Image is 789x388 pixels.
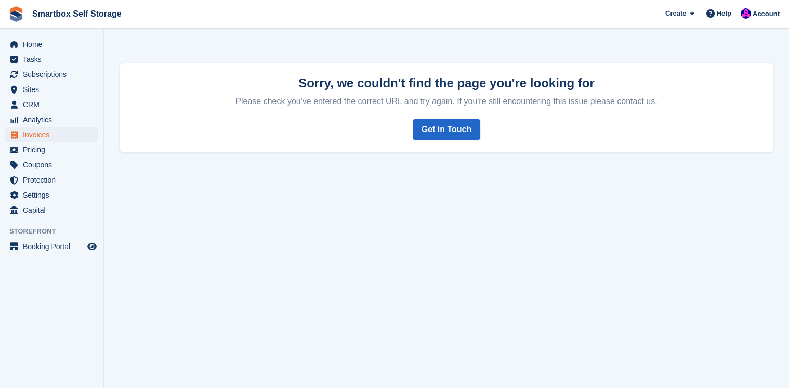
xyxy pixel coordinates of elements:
span: Tasks [23,52,85,67]
a: menu [5,67,98,82]
span: Settings [23,188,85,202]
span: CRM [23,97,85,112]
a: menu [5,173,98,187]
span: Home [23,37,85,51]
p: Please check you've entered the correct URL and try again. If you're still encountering this issu... [132,92,761,107]
a: menu [5,82,98,97]
a: menu [5,158,98,172]
span: Storefront [9,226,103,237]
span: Pricing [23,143,85,157]
img: Sam Austin [741,8,751,19]
a: menu [5,127,98,142]
span: Create [665,8,686,19]
a: menu [5,188,98,202]
h2: Sorry, we couldn't find the page you're looking for [132,76,761,90]
span: Coupons [23,158,85,172]
a: Get in Touch [413,119,481,140]
span: Capital [23,203,85,217]
a: menu [5,203,98,217]
a: menu [5,52,98,67]
span: Account [753,9,780,19]
a: menu [5,239,98,254]
span: Help [717,8,731,19]
span: Booking Portal [23,239,85,254]
a: menu [5,97,98,112]
span: Invoices [23,127,85,142]
a: menu [5,112,98,127]
a: Preview store [86,240,98,253]
span: Protection [23,173,85,187]
a: menu [5,143,98,157]
span: Sites [23,82,85,97]
a: menu [5,37,98,51]
img: stora-icon-8386f47178a22dfd0bd8f6a31ec36ba5ce8667c1dd55bd0f319d3a0aa187defe.svg [8,6,24,22]
span: Subscriptions [23,67,85,82]
a: Smartbox Self Storage [28,5,126,22]
span: Analytics [23,112,85,127]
